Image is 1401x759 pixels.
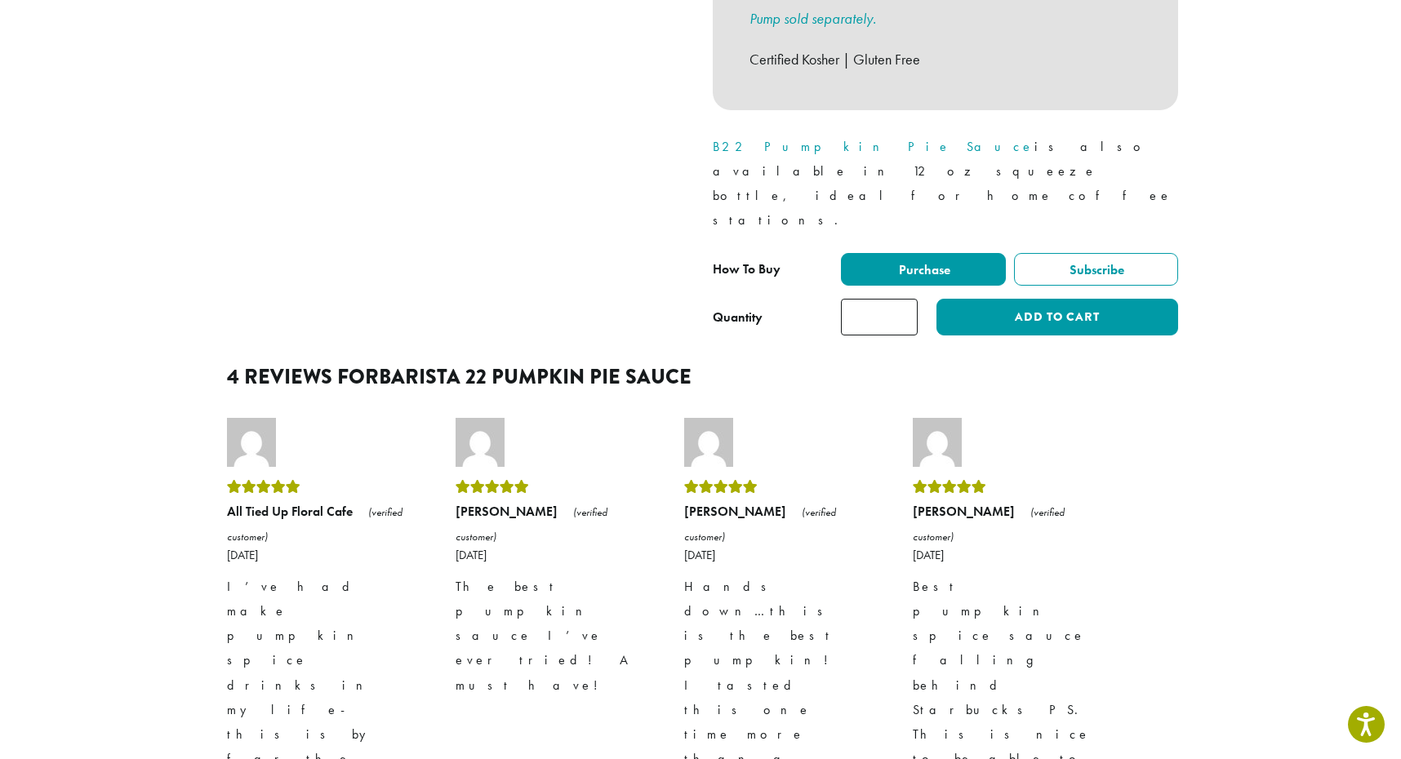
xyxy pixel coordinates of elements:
span: How To Buy [713,260,781,277]
h2: 4 reviews for [227,365,1174,389]
a: B22 Pumpkin Pie Sauce [713,138,1034,155]
input: Product quantity [841,299,918,335]
div: Rated 5 out of 5 [684,475,872,499]
time: [DATE] [913,548,1101,561]
strong: [PERSON_NAME] [684,503,786,520]
time: [DATE] [227,548,415,561]
a: Pump sold separately. [749,9,876,28]
button: Add to cart [936,299,1178,335]
div: Rated 5 out of 5 [456,475,643,499]
span: Subscribe [1067,261,1124,278]
strong: All Tied Up Floral Cafe [227,503,353,520]
p: is also available in 12 oz squeeze bottle, ideal for home coffee stations. [713,135,1178,233]
span: Barista 22 Pumpkin Pie Sauce [379,362,692,392]
strong: [PERSON_NAME] [913,503,1015,520]
div: Quantity [713,308,763,327]
time: [DATE] [684,548,872,561]
div: Rated 5 out of 5 [913,475,1101,499]
strong: [PERSON_NAME] [456,503,558,520]
time: [DATE] [456,548,643,561]
span: Purchase [896,261,950,278]
div: Rated 5 out of 5 [227,475,415,499]
p: The best pumpkin sauce I’ve ever tried! A must have! [456,575,643,697]
p: Certified Kosher | Gluten Free [749,46,1141,73]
